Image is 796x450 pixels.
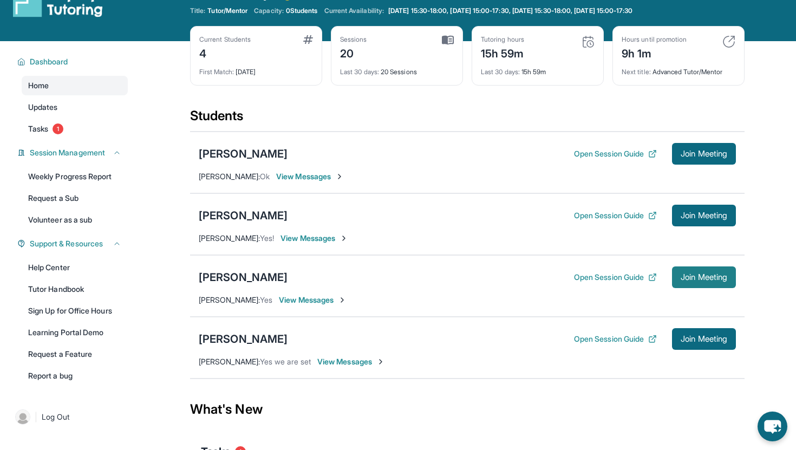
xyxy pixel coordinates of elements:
[260,295,272,304] span: Yes
[672,328,736,350] button: Join Meeting
[681,336,727,342] span: Join Meeting
[574,334,657,344] button: Open Session Guide
[22,119,128,139] a: Tasks1
[28,102,58,113] span: Updates
[481,68,520,76] span: Last 30 days :
[286,6,318,15] span: 0 Students
[574,272,657,283] button: Open Session Guide
[622,61,735,76] div: Advanced Tutor/Mentor
[207,6,247,15] span: Tutor/Mentor
[317,356,385,367] span: View Messages
[22,76,128,95] a: Home
[481,35,524,44] div: Tutoring hours
[681,212,727,219] span: Join Meeting
[25,56,121,67] button: Dashboard
[22,301,128,321] a: Sign Up for Office Hours
[199,35,251,44] div: Current Students
[199,295,260,304] span: [PERSON_NAME] :
[22,279,128,299] a: Tutor Handbook
[260,172,270,181] span: Ok
[199,357,260,366] span: [PERSON_NAME] :
[481,44,524,61] div: 15h 59m
[199,270,288,285] div: [PERSON_NAME]
[340,68,379,76] span: Last 30 days :
[199,146,288,161] div: [PERSON_NAME]
[260,357,311,366] span: Yes we are set
[28,123,48,134] span: Tasks
[15,409,30,425] img: user-img
[25,238,121,249] button: Support & Resources
[672,143,736,165] button: Join Meeting
[22,344,128,364] a: Request a Feature
[340,35,367,44] div: Sessions
[260,233,274,243] span: Yes!
[340,61,454,76] div: 20 Sessions
[574,210,657,221] button: Open Session Guide
[22,258,128,277] a: Help Center
[22,188,128,208] a: Request a Sub
[279,295,347,305] span: View Messages
[254,6,284,15] span: Capacity:
[303,35,313,44] img: card
[338,296,347,304] img: Chevron-Right
[335,172,344,181] img: Chevron-Right
[22,167,128,186] a: Weekly Progress Report
[582,35,595,48] img: card
[340,234,348,243] img: Chevron-Right
[30,238,103,249] span: Support & Resources
[190,6,205,15] span: Title:
[574,148,657,159] button: Open Session Guide
[386,6,635,15] a: [DATE] 15:30-18:00, [DATE] 15:00-17:30, [DATE] 15:30-18:00, [DATE] 15:00-17:30
[672,266,736,288] button: Join Meeting
[276,171,344,182] span: View Messages
[22,210,128,230] a: Volunteer as a sub
[22,97,128,117] a: Updates
[199,331,288,347] div: [PERSON_NAME]
[199,68,234,76] span: First Match :
[53,123,63,134] span: 1
[11,405,128,429] a: |Log Out
[681,151,727,157] span: Join Meeting
[42,412,70,422] span: Log Out
[199,44,251,61] div: 4
[442,35,454,45] img: card
[324,6,384,15] span: Current Availability:
[340,44,367,61] div: 20
[25,147,121,158] button: Session Management
[388,6,632,15] span: [DATE] 15:30-18:00, [DATE] 15:00-17:30, [DATE] 15:30-18:00, [DATE] 15:00-17:30
[481,61,595,76] div: 15h 59m
[672,205,736,226] button: Join Meeting
[622,35,687,44] div: Hours until promotion
[199,233,260,243] span: [PERSON_NAME] :
[199,61,313,76] div: [DATE]
[199,208,288,223] div: [PERSON_NAME]
[681,274,727,281] span: Join Meeting
[35,410,37,423] span: |
[22,366,128,386] a: Report a bug
[376,357,385,366] img: Chevron-Right
[622,68,651,76] span: Next title :
[758,412,787,441] button: chat-button
[280,233,348,244] span: View Messages
[190,386,745,433] div: What's New
[199,172,260,181] span: [PERSON_NAME] :
[190,107,745,131] div: Students
[28,80,49,91] span: Home
[30,56,68,67] span: Dashboard
[30,147,105,158] span: Session Management
[622,44,687,61] div: 9h 1m
[722,35,735,48] img: card
[22,323,128,342] a: Learning Portal Demo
